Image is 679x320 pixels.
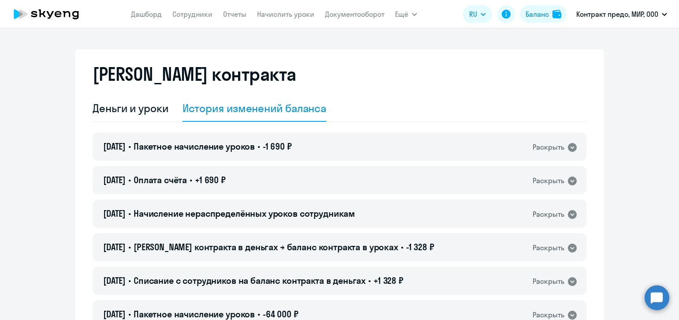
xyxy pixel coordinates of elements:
[223,10,246,19] a: Отчеты
[526,9,549,19] div: Баланс
[93,101,168,115] div: Деньги и уроки
[103,241,126,252] span: [DATE]
[172,10,213,19] a: Сотрудники
[134,241,398,252] span: [PERSON_NAME] контракта в деньгах → баланс контракта в уроках
[93,64,296,85] h2: [PERSON_NAME] контракта
[134,309,255,320] span: Пакетное начисление уроков
[533,276,564,287] div: Раскрыть
[128,309,131,320] span: •
[134,141,255,152] span: Пакетное начисление уроков
[463,5,492,23] button: RU
[263,309,298,320] span: -64 000 ₽
[257,10,314,19] a: Начислить уроки
[533,175,564,186] div: Раскрыть
[131,10,162,19] a: Дашборд
[533,142,564,153] div: Раскрыть
[128,174,131,185] span: •
[395,9,408,19] span: Ещё
[195,174,226,185] span: +1 690 ₽
[395,5,417,23] button: Ещё
[572,4,672,25] button: Контракт предо, МИР, ООО
[469,9,477,19] span: RU
[134,208,355,219] span: Начисление нераспределённых уроков сотрудникам
[533,242,564,253] div: Раскрыть
[128,275,131,286] span: •
[190,174,192,185] span: •
[134,174,187,185] span: Оплата счёта
[406,241,434,252] span: -1 328 ₽
[183,101,327,115] div: История изменений баланса
[128,241,131,252] span: •
[128,208,131,219] span: •
[576,9,658,19] p: Контракт предо, МИР, ООО
[128,141,131,152] span: •
[103,309,126,320] span: [DATE]
[401,241,403,252] span: •
[257,141,260,152] span: •
[103,141,126,152] span: [DATE]
[373,275,403,286] span: +1 328 ₽
[103,174,126,185] span: [DATE]
[368,275,371,286] span: •
[552,10,561,19] img: balance
[134,275,366,286] span: Списание с сотрудников на баланс контракта в деньгах
[533,209,564,220] div: Раскрыть
[520,5,567,23] button: Балансbalance
[325,10,384,19] a: Документооборот
[103,208,126,219] span: [DATE]
[263,141,292,152] span: -1 690 ₽
[103,275,126,286] span: [DATE]
[257,309,260,320] span: •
